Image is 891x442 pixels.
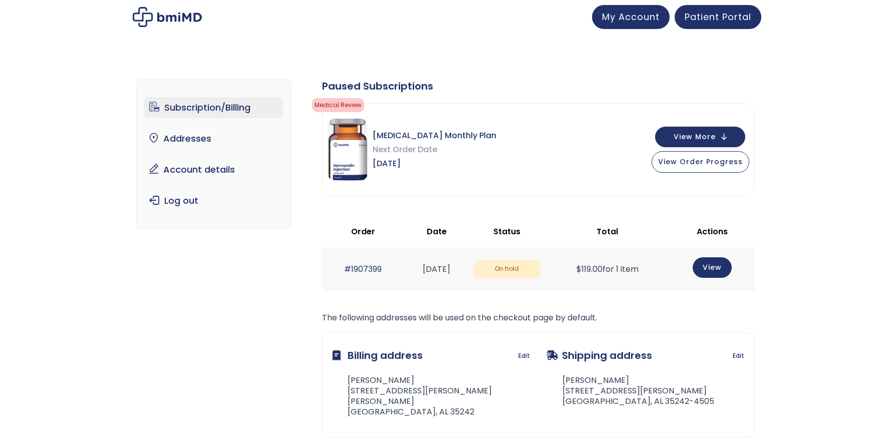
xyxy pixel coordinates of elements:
[493,226,520,237] span: Status
[423,263,450,275] time: [DATE]
[597,226,618,237] span: Total
[322,311,755,325] p: The following addresses will be used on the checkout page by default.
[675,5,761,29] a: Patient Portal
[546,343,652,368] h3: Shipping address
[545,247,670,291] td: for 1 item
[144,97,283,118] a: Subscription/Billing
[333,343,423,368] h3: Billing address
[733,349,744,363] a: Edit
[144,128,283,149] a: Addresses
[373,143,496,157] span: Next Order Date
[373,157,496,171] span: [DATE]
[518,349,530,363] a: Edit
[674,134,716,140] span: View More
[576,263,603,275] span: 119.00
[697,226,728,237] span: Actions
[351,226,375,237] span: Order
[133,7,202,27] img: My account
[576,263,581,275] span: $
[658,157,743,167] span: View Order Progress
[652,151,749,173] button: View Order Progress
[602,11,660,23] span: My Account
[427,226,447,237] span: Date
[322,79,755,93] div: Paused Subscriptions
[373,129,496,143] span: [MEDICAL_DATA] Monthly Plan
[136,79,291,229] nav: Account pages
[312,98,364,112] span: Medical Review
[333,375,530,417] address: [PERSON_NAME] [STREET_ADDRESS][PERSON_NAME][PERSON_NAME] [GEOGRAPHIC_DATA], AL 35242
[592,5,670,29] a: My Account
[344,263,382,275] a: #1907399
[546,375,714,406] address: [PERSON_NAME] [STREET_ADDRESS][PERSON_NAME] [GEOGRAPHIC_DATA], AL 35242-4505
[693,257,732,278] a: View
[685,11,751,23] span: Patient Portal
[655,127,745,147] button: View More
[144,159,283,180] a: Account details
[144,190,283,211] a: Log out
[474,260,540,278] span: On hold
